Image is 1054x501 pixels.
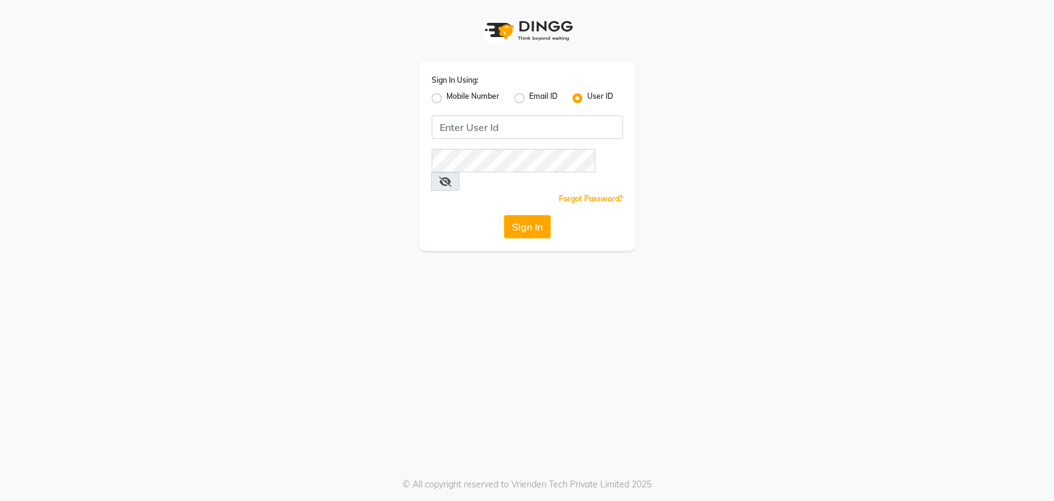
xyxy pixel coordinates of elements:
[432,149,595,172] input: Username
[478,12,577,49] img: logo1.svg
[446,91,500,106] label: Mobile Number
[504,215,551,238] button: Sign In
[432,75,479,86] label: Sign In Using:
[432,116,623,139] input: Username
[587,91,613,106] label: User ID
[559,194,623,203] a: Forgot Password?
[529,91,558,106] label: Email ID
